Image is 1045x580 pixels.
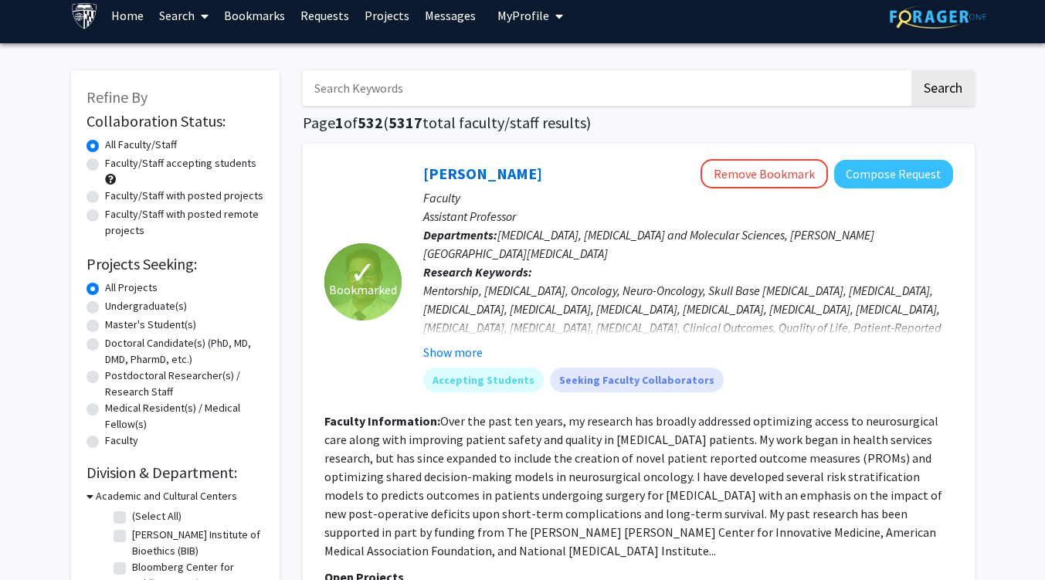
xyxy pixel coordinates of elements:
[132,527,260,559] label: [PERSON_NAME] Institute of Bioethics (BIB)
[12,510,66,568] iframe: Chat
[87,463,264,482] h2: Division & Department:
[423,227,874,261] span: [MEDICAL_DATA], [MEDICAL_DATA] and Molecular Sciences, [PERSON_NAME][GEOGRAPHIC_DATA][MEDICAL_DATA]
[335,113,344,132] span: 1
[96,488,237,504] h3: Academic and Cultural Centers
[497,8,549,23] span: My Profile
[105,317,196,333] label: Master's Student(s)
[105,400,264,432] label: Medical Resident(s) / Medical Fellow(s)
[423,281,953,392] div: Mentorship, [MEDICAL_DATA], Oncology, Neuro-Oncology, Skull Base [MEDICAL_DATA], [MEDICAL_DATA], ...
[87,255,264,273] h2: Projects Seeking:
[105,137,177,153] label: All Faculty/Staff
[423,264,532,280] b: Research Keywords:
[132,508,182,524] label: (Select All)
[423,368,544,392] mat-chip: Accepting Students
[423,188,953,207] p: Faculty
[303,70,909,106] input: Search Keywords
[423,207,953,226] p: Assistant Professor
[324,413,440,429] b: Faculty Information:
[71,2,98,29] img: Johns Hopkins University Logo
[303,114,975,132] h1: Page of ( total faculty/staff results)
[87,112,264,131] h2: Collaboration Status:
[105,155,256,171] label: Faculty/Staff accepting students
[105,206,264,239] label: Faculty/Staff with posted remote projects
[423,164,542,183] a: [PERSON_NAME]
[550,368,724,392] mat-chip: Seeking Faculty Collaborators
[834,160,953,188] button: Compose Request to Raj Mukherjee
[423,343,483,361] button: Show more
[105,432,138,449] label: Faculty
[423,227,497,243] b: Departments:
[358,113,383,132] span: 532
[105,335,264,368] label: Doctoral Candidate(s) (PhD, MD, DMD, PharmD, etc.)
[105,298,187,314] label: Undergraduate(s)
[324,413,942,558] fg-read-more: Over the past ten years, my research has broadly addressed optimizing access to neurosurgical car...
[890,5,986,29] img: ForagerOne Logo
[388,113,422,132] span: 5317
[329,280,397,299] span: Bookmarked
[105,188,263,204] label: Faculty/Staff with posted projects
[350,265,376,280] span: ✓
[105,280,158,296] label: All Projects
[911,70,975,106] button: Search
[87,87,148,107] span: Refine By
[105,368,264,400] label: Postdoctoral Researcher(s) / Research Staff
[701,159,828,188] button: Remove Bookmark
